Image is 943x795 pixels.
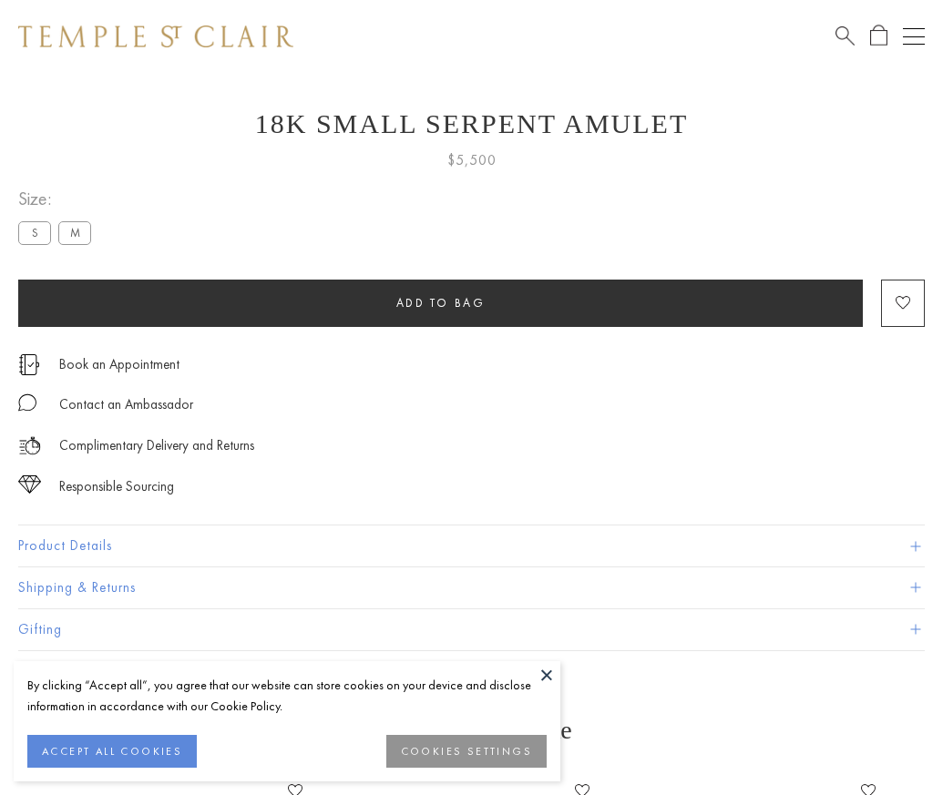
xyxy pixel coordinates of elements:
[18,525,925,566] button: Product Details
[18,567,925,608] button: Shipping & Returns
[18,609,925,650] button: Gifting
[903,25,925,47] button: Open navigation
[386,735,547,768] button: COOKIES SETTINGS
[835,25,855,47] a: Search
[18,475,41,494] img: icon_sourcing.svg
[18,25,293,47] img: Temple St. Clair
[447,148,497,172] span: $5,500
[59,393,193,416] div: Contact an Ambassador
[18,221,51,244] label: S
[59,434,254,457] p: Complimentary Delivery and Returns
[27,675,547,717] div: By clicking “Accept all”, you agree that our website can store cookies on your device and disclos...
[18,184,98,214] span: Size:
[59,475,174,498] div: Responsible Sourcing
[18,280,863,327] button: Add to bag
[58,221,91,244] label: M
[59,354,179,374] a: Book an Appointment
[870,25,887,47] a: Open Shopping Bag
[18,108,925,139] h1: 18K Small Serpent Amulet
[27,735,197,768] button: ACCEPT ALL COOKIES
[396,295,486,311] span: Add to bag
[18,434,41,457] img: icon_delivery.svg
[18,393,36,412] img: MessageIcon-01_2.svg
[18,354,40,375] img: icon_appointment.svg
